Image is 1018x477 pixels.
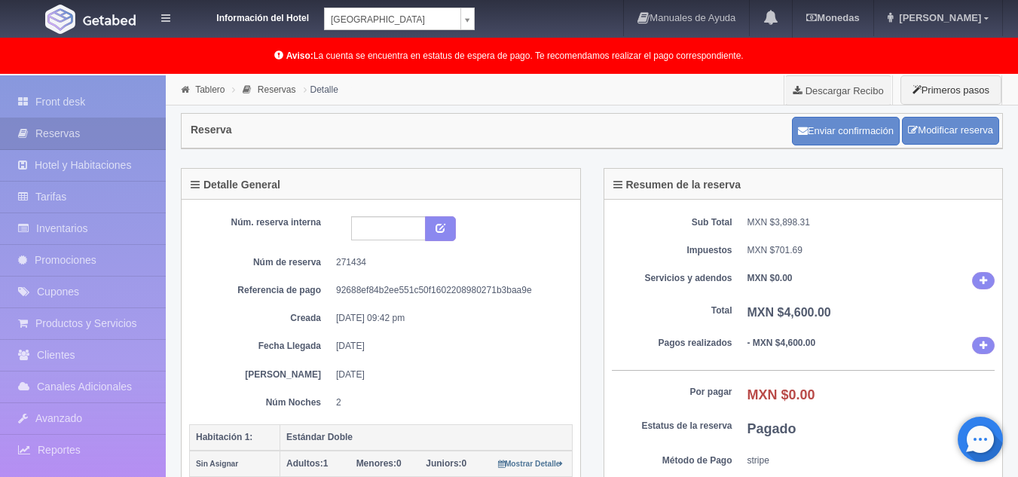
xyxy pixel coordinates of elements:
a: Reservas [258,84,296,95]
dt: Referencia de pago [200,284,321,297]
dt: Servicios y adendos [612,272,732,285]
dd: MXN $3,898.31 [747,216,995,229]
img: Getabed [45,5,75,34]
dt: Información del Hotel [188,8,309,25]
b: MXN $0.00 [747,387,815,402]
dt: Estatus de la reserva [612,420,732,433]
a: Tablero [195,84,225,95]
dd: 271434 [336,256,561,269]
b: - MXN $4,600.00 [747,338,816,348]
dt: Núm. reserva interna [200,216,321,229]
dd: [DATE] [336,368,561,381]
strong: Menores: [356,458,396,469]
span: [PERSON_NAME] [895,12,981,23]
span: 0 [426,458,466,469]
li: Detalle [300,82,342,96]
dt: [PERSON_NAME] [200,368,321,381]
dt: Impuestos [612,244,732,257]
dt: Pagos realizados [612,337,732,350]
b: Aviso: [286,50,313,61]
h4: Detalle General [191,179,280,191]
small: Mostrar Detalle [498,460,564,468]
dd: stripe [747,454,995,467]
a: Modificar reserva [902,117,999,145]
dt: Fecha Llegada [200,340,321,353]
strong: Juniors: [426,458,461,469]
dt: Núm de reserva [200,256,321,269]
span: 1 [286,458,328,469]
dt: Método de Pago [612,454,732,467]
a: [GEOGRAPHIC_DATA] [324,8,475,30]
b: MXN $4,600.00 [747,306,831,319]
b: Monedas [806,12,859,23]
th: Estándar Doble [280,424,573,451]
small: Sin Asignar [196,460,238,468]
dt: Núm Noches [200,396,321,409]
b: Habitación 1: [196,432,252,442]
dd: 92688ef84b2ee551c50f1602208980271b3baa9e [336,284,561,297]
span: [GEOGRAPHIC_DATA] [331,8,454,31]
dt: Creada [200,312,321,325]
dd: [DATE] 09:42 pm [336,312,561,325]
h4: Reserva [191,124,232,136]
h4: Resumen de la reserva [613,179,741,191]
a: Descargar Recibo [784,75,892,105]
dt: Sub Total [612,216,732,229]
b: MXN $0.00 [747,273,793,283]
span: 0 [356,458,402,469]
dd: [DATE] [336,340,561,353]
dd: MXN $701.69 [747,244,995,257]
dd: 2 [336,396,561,409]
a: Mostrar Detalle [498,458,564,469]
button: Enviar confirmación [792,117,900,145]
b: Pagado [747,421,796,436]
strong: Adultos: [286,458,323,469]
img: Getabed [83,14,136,26]
dt: Total [612,304,732,317]
dt: Por pagar [612,386,732,399]
button: Primeros pasos [900,75,1001,105]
